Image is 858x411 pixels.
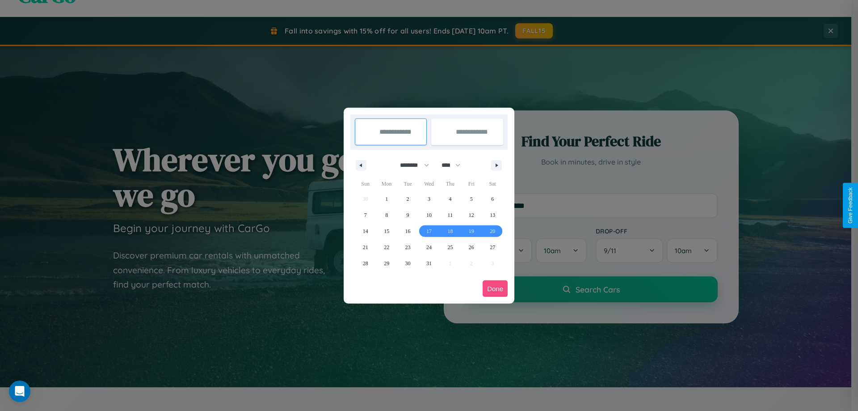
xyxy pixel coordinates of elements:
button: 28 [355,255,376,271]
span: Mon [376,177,397,191]
button: 20 [482,223,503,239]
span: Thu [440,177,461,191]
button: 18 [440,223,461,239]
button: 10 [418,207,439,223]
span: Wed [418,177,439,191]
button: 2 [397,191,418,207]
span: 5 [470,191,473,207]
button: 3 [418,191,439,207]
span: 22 [384,239,389,255]
button: 16 [397,223,418,239]
button: 23 [397,239,418,255]
span: 1 [385,191,388,207]
button: Done [483,280,508,297]
button: 26 [461,239,482,255]
button: 30 [397,255,418,271]
span: 31 [426,255,432,271]
span: 25 [447,239,453,255]
span: 19 [469,223,474,239]
button: 22 [376,239,397,255]
span: 30 [405,255,411,271]
span: 15 [384,223,389,239]
button: 29 [376,255,397,271]
span: 4 [449,191,451,207]
span: 20 [490,223,495,239]
span: 18 [447,223,453,239]
span: 8 [385,207,388,223]
button: 25 [440,239,461,255]
span: Tue [397,177,418,191]
span: Fri [461,177,482,191]
span: 7 [364,207,367,223]
span: Sat [482,177,503,191]
button: 8 [376,207,397,223]
span: 29 [384,255,389,271]
span: 24 [426,239,432,255]
button: 14 [355,223,376,239]
button: 1 [376,191,397,207]
button: 9 [397,207,418,223]
button: 15 [376,223,397,239]
span: 17 [426,223,432,239]
button: 27 [482,239,503,255]
span: 2 [407,191,409,207]
span: 10 [426,207,432,223]
button: 31 [418,255,439,271]
button: 5 [461,191,482,207]
span: 13 [490,207,495,223]
span: 27 [490,239,495,255]
span: 16 [405,223,411,239]
span: 28 [363,255,368,271]
button: 12 [461,207,482,223]
button: 19 [461,223,482,239]
span: 21 [363,239,368,255]
span: Sun [355,177,376,191]
span: 12 [469,207,474,223]
span: 23 [405,239,411,255]
button: 17 [418,223,439,239]
button: 4 [440,191,461,207]
span: 14 [363,223,368,239]
span: 26 [469,239,474,255]
span: 6 [491,191,494,207]
span: 11 [448,207,453,223]
button: 11 [440,207,461,223]
button: 6 [482,191,503,207]
button: 21 [355,239,376,255]
button: 24 [418,239,439,255]
span: 3 [428,191,430,207]
div: Open Intercom Messenger [9,381,30,402]
div: Give Feedback [847,187,854,224]
button: 7 [355,207,376,223]
span: 9 [407,207,409,223]
button: 13 [482,207,503,223]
